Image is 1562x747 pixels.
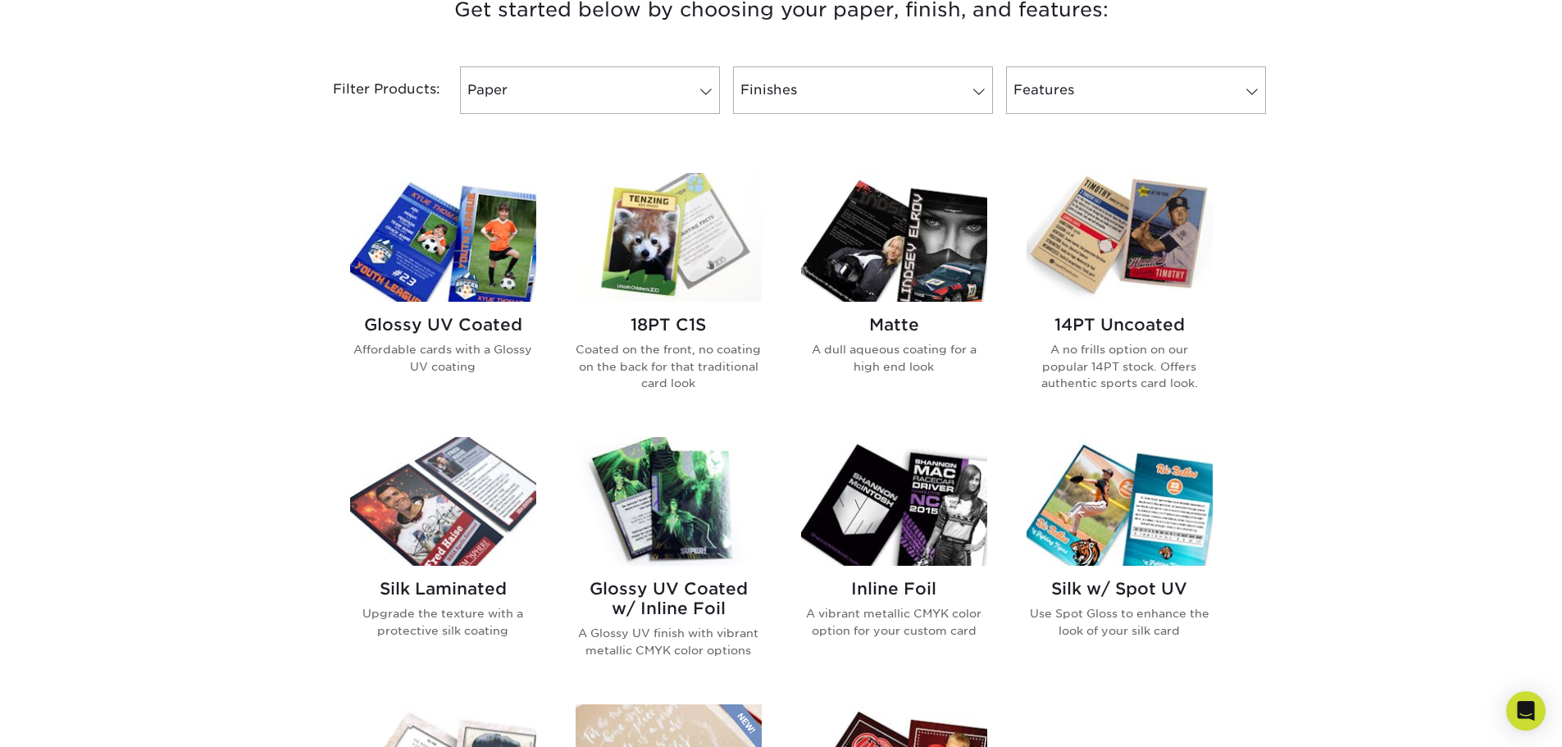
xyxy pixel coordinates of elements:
[1027,341,1213,391] p: A no frills option on our popular 14PT stock. Offers authentic sports card look.
[576,437,762,566] img: Glossy UV Coated w/ Inline Foil Trading Cards
[289,66,453,114] div: Filter Products:
[576,579,762,618] h2: Glossy UV Coated w/ Inline Foil
[1027,579,1213,599] h2: Silk w/ Spot UV
[350,173,536,302] img: Glossy UV Coated Trading Cards
[801,579,987,599] h2: Inline Foil
[801,437,987,566] img: Inline Foil Trading Cards
[1027,437,1213,566] img: Silk w/ Spot UV Trading Cards
[1027,173,1213,302] img: 14PT Uncoated Trading Cards
[1027,605,1213,639] p: Use Spot Gloss to enhance the look of your silk card
[733,66,993,114] a: Finishes
[1027,315,1213,335] h2: 14PT Uncoated
[1027,173,1213,417] a: 14PT Uncoated Trading Cards 14PT Uncoated A no frills option on our popular 14PT stock. Offers au...
[801,315,987,335] h2: Matte
[1506,691,1546,731] div: Open Intercom Messenger
[801,341,987,375] p: A dull aqueous coating for a high end look
[801,173,987,417] a: Matte Trading Cards Matte A dull aqueous coating for a high end look
[801,437,987,685] a: Inline Foil Trading Cards Inline Foil A vibrant metallic CMYK color option for your custom card
[350,437,536,685] a: Silk Laminated Trading Cards Silk Laminated Upgrade the texture with a protective silk coating
[350,579,536,599] h2: Silk Laminated
[576,437,762,685] a: Glossy UV Coated w/ Inline Foil Trading Cards Glossy UV Coated w/ Inline Foil A Glossy UV finish ...
[350,605,536,639] p: Upgrade the texture with a protective silk coating
[576,173,762,417] a: 18PT C1S Trading Cards 18PT C1S Coated on the front, no coating on the back for that traditional ...
[576,625,762,658] p: A Glossy UV finish with vibrant metallic CMYK color options
[350,341,536,375] p: Affordable cards with a Glossy UV coating
[801,173,987,302] img: Matte Trading Cards
[350,315,536,335] h2: Glossy UV Coated
[350,437,536,566] img: Silk Laminated Trading Cards
[576,315,762,335] h2: 18PT C1S
[1006,66,1266,114] a: Features
[460,66,720,114] a: Paper
[576,341,762,391] p: Coated on the front, no coating on the back for that traditional card look
[1027,437,1213,685] a: Silk w/ Spot UV Trading Cards Silk w/ Spot UV Use Spot Gloss to enhance the look of your silk card
[801,605,987,639] p: A vibrant metallic CMYK color option for your custom card
[576,173,762,302] img: 18PT C1S Trading Cards
[350,173,536,417] a: Glossy UV Coated Trading Cards Glossy UV Coated Affordable cards with a Glossy UV coating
